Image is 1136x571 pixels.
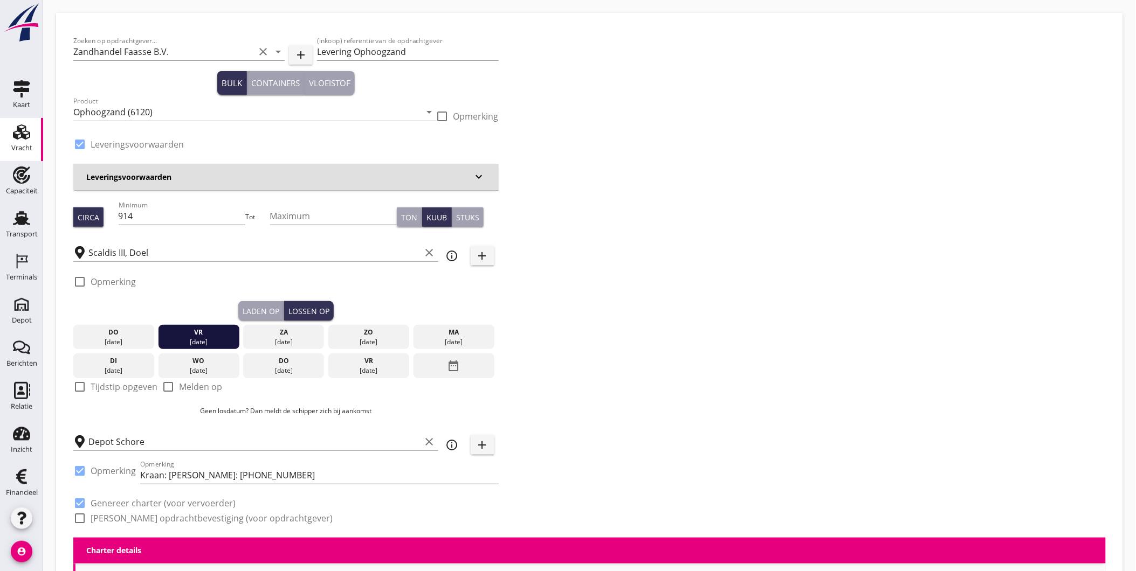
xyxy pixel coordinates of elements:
div: Bulk [222,77,242,89]
input: Losplaats [88,433,421,450]
button: Circa [73,207,104,227]
h3: Leveringsvoorwaarden [86,171,473,183]
label: Genereer charter (voor vervoerder) [91,498,236,509]
input: Zoeken op opdrachtgever... [73,43,254,60]
div: Circa [78,212,99,223]
input: Minimum [119,207,246,225]
i: date_range [447,356,460,375]
div: [DATE] [331,366,407,375]
div: Financieel [6,489,38,496]
button: Containers [247,71,305,95]
div: di [76,356,152,366]
label: Opmerking [91,465,136,476]
input: Opmerking [140,466,499,484]
div: Kaart [13,101,30,108]
div: Depot [12,317,32,324]
div: Tot [245,212,270,222]
div: Inzicht [11,446,32,453]
div: Capaciteit [6,187,38,194]
div: [DATE] [161,337,237,347]
input: Maximum [270,207,397,225]
div: [DATE] [76,337,152,347]
i: add [476,438,489,451]
div: Containers [251,77,300,89]
label: [PERSON_NAME] opdrachtbevestiging (voor opdrachtgever) [91,513,333,524]
div: wo [161,356,237,366]
div: Ton [401,212,417,223]
div: Laden op [243,305,279,317]
button: Laden op [238,301,284,321]
i: add [476,249,489,262]
div: za [246,328,321,337]
label: Tijdstip opgeven [91,381,157,392]
i: account_circle [11,541,32,562]
div: [DATE] [331,337,407,347]
label: Melden op [179,381,222,392]
div: [DATE] [76,366,152,375]
div: Vracht [11,144,32,151]
i: info_outline [446,249,459,262]
div: Transport [6,231,38,238]
div: vr [161,328,237,337]
p: Geen losdatum? Dan meldt de schipper zich bij aankomst [73,406,499,416]
div: Terminals [6,274,37,281]
button: Stuks [452,207,484,227]
div: Lossen op [288,305,329,317]
input: Laadplaats [88,244,421,261]
button: Kuub [422,207,452,227]
input: (inkoop) referentie van de opdrachtgever [317,43,498,60]
div: [DATE] [416,337,492,347]
i: arrow_drop_down [272,45,285,58]
i: info_outline [446,438,459,451]
div: Relatie [11,403,32,410]
div: Berichten [6,360,37,367]
button: Bulk [217,71,247,95]
i: clear [423,435,436,448]
i: arrow_drop_down [423,106,436,119]
label: Opmerking [91,276,136,287]
div: vr [331,356,407,366]
div: do [246,356,321,366]
i: clear [257,45,270,58]
input: Product [73,103,421,121]
div: [DATE] [161,366,237,375]
button: Lossen op [284,301,334,321]
i: clear [423,246,436,259]
div: zo [331,328,407,337]
img: logo-small.a267ee39.svg [2,3,41,43]
label: Leveringsvoorwaarden [91,139,184,150]
div: [DATE] [246,337,321,347]
div: ma [416,328,492,337]
i: keyboard_arrow_down [473,170,486,183]
div: [DATE] [246,366,321,375]
i: add [294,48,307,61]
button: Ton [397,207,422,227]
div: do [76,328,152,337]
button: Vloeistof [305,71,355,95]
div: Vloeistof [309,77,350,89]
div: Kuub [426,212,447,223]
label: Opmerking [453,111,499,122]
div: Stuks [456,212,479,223]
